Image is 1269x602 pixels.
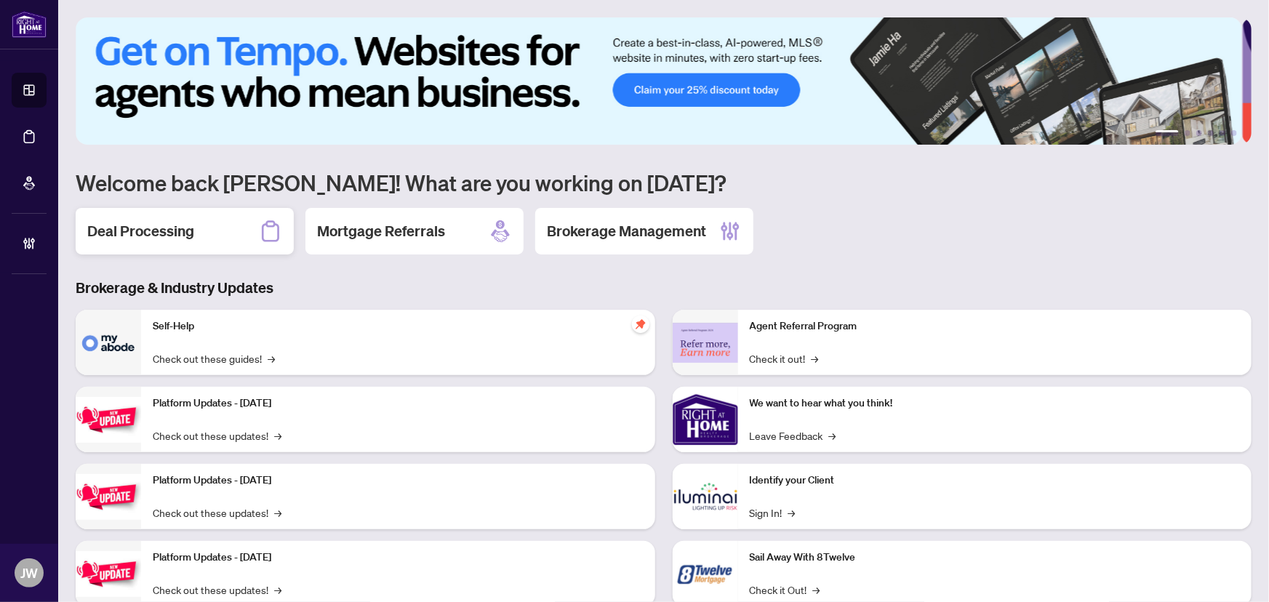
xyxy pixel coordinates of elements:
h3: Brokerage & Industry Updates [76,278,1252,298]
img: We want to hear what you think! [673,387,738,452]
span: → [829,428,836,444]
span: → [812,350,819,366]
button: 6 [1231,130,1237,136]
img: Identify your Client [673,464,738,529]
p: Self-Help [153,318,644,334]
img: Agent Referral Program [673,323,738,363]
span: → [274,505,281,521]
span: JW [20,563,38,583]
button: Open asap [1211,551,1254,595]
img: logo [12,11,47,38]
button: 1 [1156,130,1179,136]
span: → [813,582,820,598]
span: → [274,428,281,444]
a: Leave Feedback→ [750,428,836,444]
img: Platform Updates - June 23, 2025 [76,551,141,597]
button: 2 [1185,130,1190,136]
a: Check it out!→ [750,350,819,366]
h2: Mortgage Referrals [317,221,445,241]
a: Check out these guides!→ [153,350,275,366]
span: pushpin [632,316,649,333]
a: Check out these updates!→ [153,582,281,598]
p: Platform Updates - [DATE] [153,473,644,489]
h2: Brokerage Management [547,221,706,241]
h2: Deal Processing [87,221,194,241]
h1: Welcome back [PERSON_NAME]! What are you working on [DATE]? [76,169,1252,196]
p: Platform Updates - [DATE] [153,550,644,566]
p: We want to hear what you think! [750,396,1241,412]
img: Slide 0 [76,17,1242,145]
span: → [268,350,275,366]
button: 5 [1220,130,1225,136]
a: Check out these updates!→ [153,428,281,444]
a: Sign In!→ [750,505,796,521]
p: Identify your Client [750,473,1241,489]
span: → [274,582,281,598]
button: 4 [1208,130,1214,136]
a: Check it Out!→ [750,582,820,598]
p: Platform Updates - [DATE] [153,396,644,412]
img: Platform Updates - July 21, 2025 [76,397,141,443]
a: Check out these updates!→ [153,505,281,521]
img: Self-Help [76,310,141,375]
img: Platform Updates - July 8, 2025 [76,474,141,520]
span: → [788,505,796,521]
button: 3 [1196,130,1202,136]
p: Sail Away With 8Twelve [750,550,1241,566]
p: Agent Referral Program [750,318,1241,334]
